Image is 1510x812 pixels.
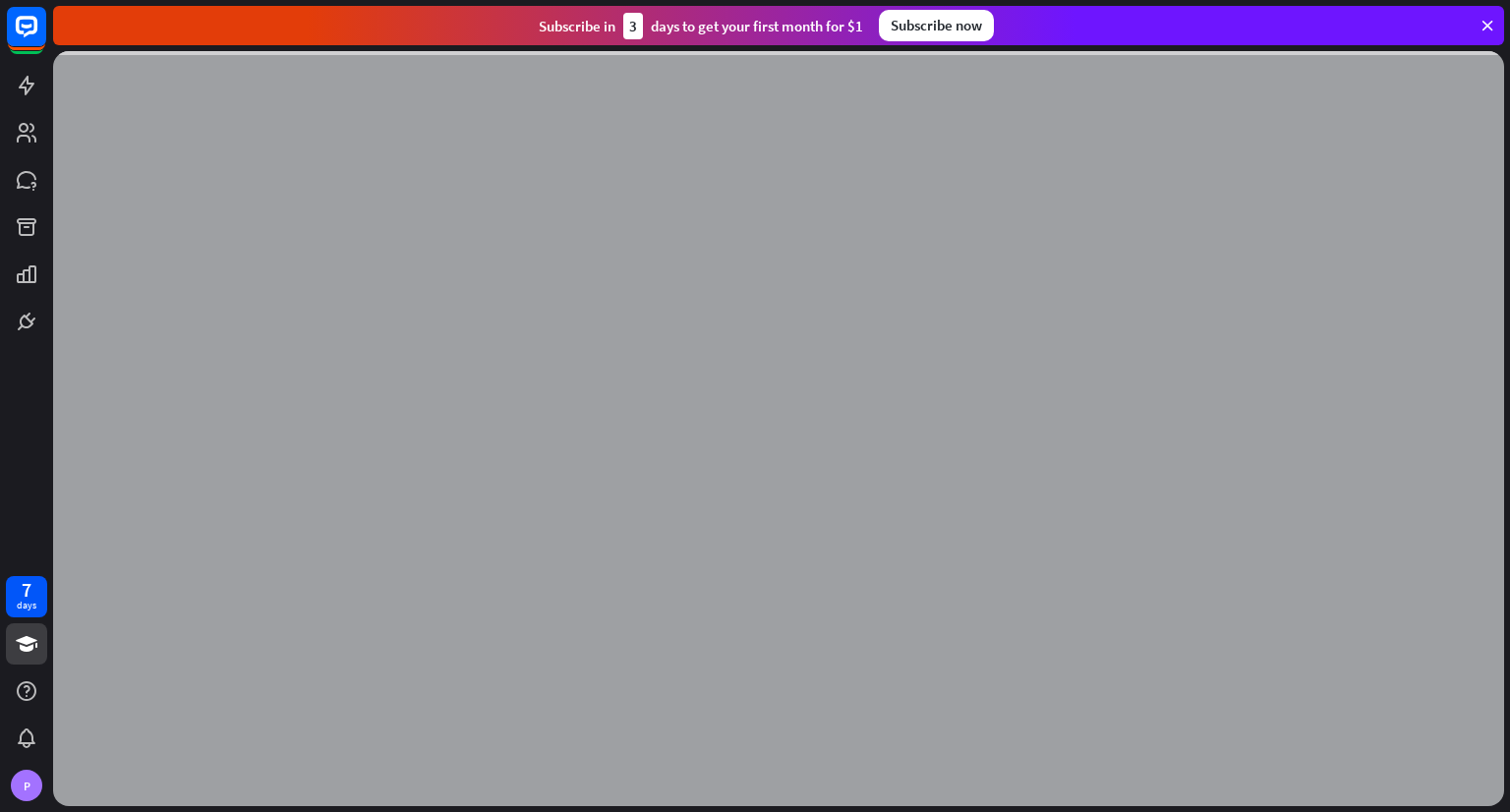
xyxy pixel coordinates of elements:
[879,10,994,41] div: Subscribe now
[6,576,47,617] a: 7 days
[539,13,863,39] div: Subscribe in days to get your first month for $1
[22,581,31,599] div: 7
[17,599,36,612] div: days
[11,770,42,801] div: P
[623,13,643,39] div: 3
